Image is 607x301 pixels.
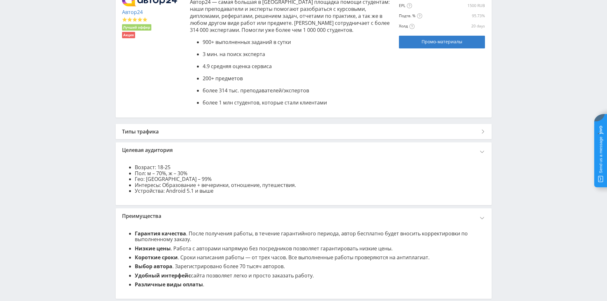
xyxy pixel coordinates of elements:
li: Пол: м – 70%, ж – 30% [135,170,485,176]
div: 95.73% [457,13,485,18]
div: 1500 RUB [421,3,485,8]
b: Гарантия качества [135,230,186,237]
li: сайта позволяет легко и просто заказать работу. [135,273,485,278]
div: Типы трафика [116,124,492,139]
span: Промо-материалы [422,39,462,44]
span: 4.9 средняя оценка сервиса [203,63,272,70]
li: Устройства: Android 5.1 и выше [135,188,485,194]
span: более 314 тыс. преподавателей/экспертов [203,87,309,94]
span: 900+ выполненных заданий в сутки [203,39,291,46]
b: Различные виды оплаты [135,281,203,288]
div: Преимущества [116,208,492,224]
div: Целевая аудитория [116,142,492,158]
b: Короткие сроки [135,254,178,261]
li: Лучший оффер [122,24,152,31]
span: 200+ предметов [203,75,243,82]
li: . [135,282,485,287]
li: . Зарегистрировано более 70 тысяч авторов. [135,263,485,269]
li: . После получения работы, в течение гарантийного периода, автор бесплатно будет вносить корректир... [135,231,485,242]
b: Выбор автора [135,263,172,270]
li: . Сроки написания работы — от трех часов. Все выполненные работы проверяются на антиплагиат. [135,254,485,260]
b: Удобный интерфейс [135,272,191,279]
div: EPL [399,3,419,9]
div: Холд [399,24,456,29]
span: более 1 млн студентов, которые стали клиентами [203,99,327,106]
div: 20 days [457,24,485,29]
li: . Работа с авторами напрямую без посредников позволяет гарантировать низкие цены. [135,246,485,251]
li: Интересы: Образование + вечеринки, отношение, путешествия. [135,182,485,188]
a: Автор24 [122,9,143,16]
li: Акция [122,32,135,38]
li: Гео: [GEOGRAPHIC_DATA] – 99% [135,176,485,182]
a: Промо-материалы [399,36,485,48]
b: Низкие цены [135,245,171,252]
div: Подтв. % [399,13,456,19]
li: Возраст: 18-25 [135,164,485,170]
span: 3 мин. на поиск эксперта [203,51,265,58]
